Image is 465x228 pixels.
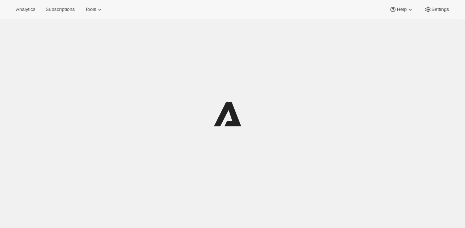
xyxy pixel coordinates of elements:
button: Tools [80,4,108,15]
button: Help [385,4,418,15]
span: Analytics [16,7,35,12]
span: Help [397,7,406,12]
span: Settings [432,7,449,12]
button: Settings [420,4,453,15]
span: Tools [85,7,96,12]
button: Analytics [12,4,40,15]
button: Subscriptions [41,4,79,15]
span: Subscriptions [45,7,75,12]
